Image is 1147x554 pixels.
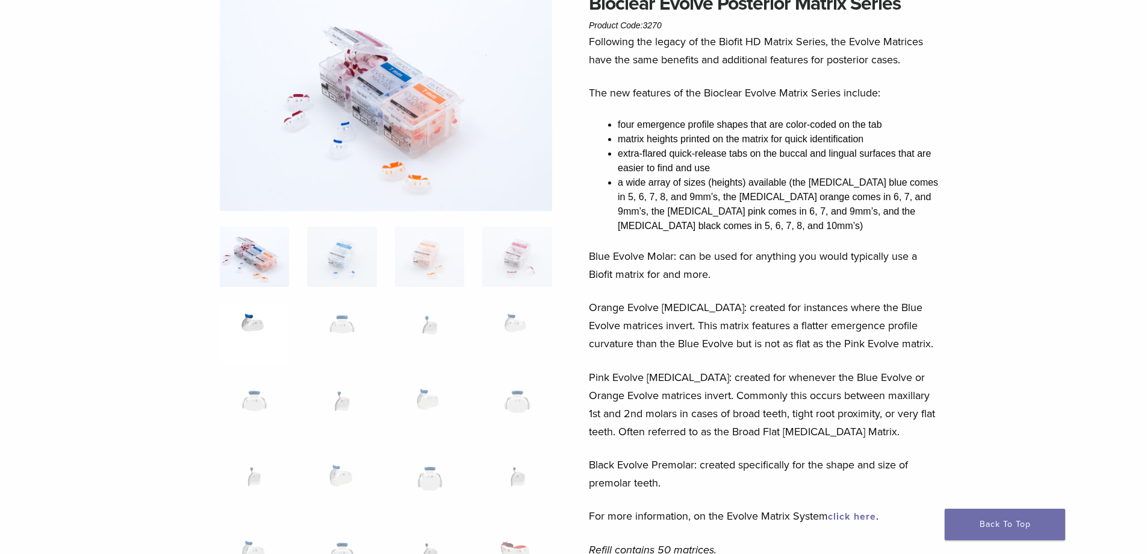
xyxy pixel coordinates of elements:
li: extra-flared quick-release tabs on the buccal and lingual surfaces that are easier to find and use [618,146,943,175]
p: Pink Evolve [MEDICAL_DATA]: created for whenever the Blue Evolve or Orange Evolve matrices invert... [589,368,943,441]
img: Bioclear Evolve Posterior Matrix Series - Image 8 [482,303,552,363]
img: Bioclear Evolve Posterior Matrix Series - Image 16 [482,454,552,514]
img: Bioclear Evolve Posterior Matrix Series - Image 9 [220,378,289,438]
p: Black Evolve Premolar: created specifically for the shape and size of premolar teeth. [589,456,943,492]
li: a wide array of sizes (heights) available (the [MEDICAL_DATA] blue comes in 5, 6, 7, 8, and 9mm’s... [618,175,943,233]
img: Bioclear Evolve Posterior Matrix Series - Image 5 [220,303,289,363]
img: Bioclear Evolve Posterior Matrix Series - Image 15 [395,454,464,514]
img: Bioclear Evolve Posterior Matrix Series - Image 10 [307,378,376,438]
li: matrix heights printed on the matrix for quick identification [618,132,943,146]
img: Bioclear Evolve Posterior Matrix Series - Image 3 [395,227,464,287]
span: Product Code: [589,20,662,30]
img: Bioclear Evolve Posterior Matrix Series - Image 11 [395,378,464,438]
p: The new features of the Bioclear Evolve Matrix Series include: [589,84,943,102]
img: Bioclear Evolve Posterior Matrix Series - Image 4 [482,227,552,287]
p: Blue Evolve Molar: can be used for anything you would typically use a Biofit matrix for and more. [589,247,943,283]
img: Bioclear Evolve Posterior Matrix Series - Image 12 [482,378,552,438]
li: four emergence profile shapes that are color-coded on the tab [618,118,943,132]
img: Bioclear Evolve Posterior Matrix Series - Image 6 [307,303,376,363]
p: Following the legacy of the Biofit HD Matrix Series, the Evolve Matrices have the same benefits a... [589,33,943,69]
a: click here [828,511,876,523]
p: Orange Evolve [MEDICAL_DATA]: created for instances where the Blue Evolve matrices invert. This m... [589,298,943,353]
img: Bioclear Evolve Posterior Matrix Series - Image 14 [307,454,376,514]
img: Bioclear Evolve Posterior Matrix Series - Image 2 [307,227,376,287]
span: 3270 [643,20,662,30]
p: For more information, on the Evolve Matrix System . [589,507,943,525]
img: Bioclear Evolve Posterior Matrix Series - Image 13 [220,454,289,514]
img: Bioclear Evolve Posterior Matrix Series - Image 7 [395,303,464,363]
img: Evolve-refills-2-324x324.jpg [220,227,289,287]
a: Back To Top [945,509,1065,540]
